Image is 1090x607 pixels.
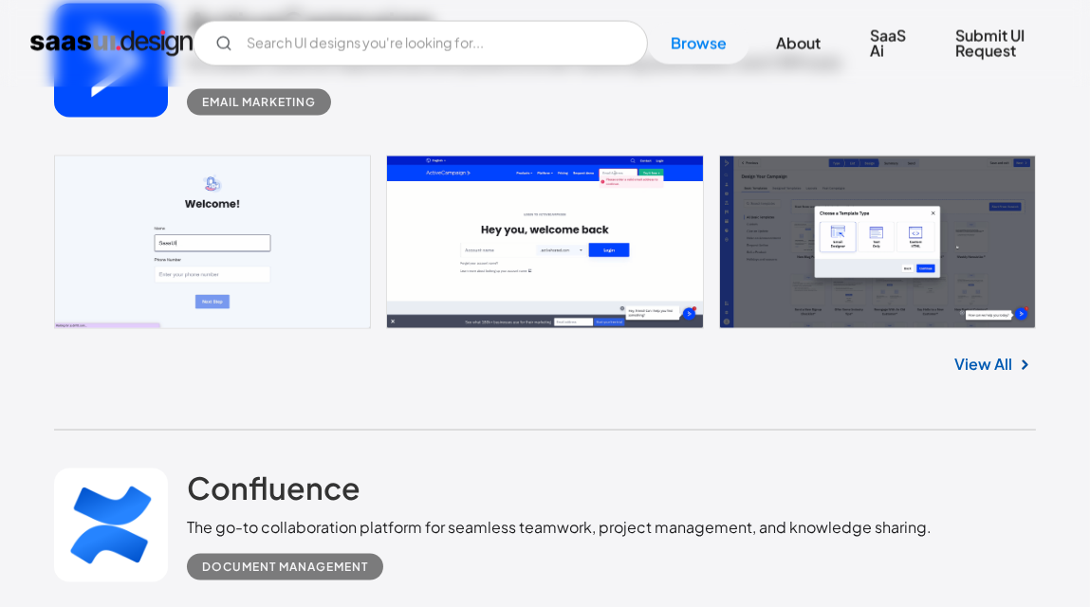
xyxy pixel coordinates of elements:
a: SaaS Ai [847,15,929,72]
div: Document Management [202,556,368,579]
a: About [753,23,843,64]
a: Confluence [187,469,360,516]
form: Email Form [193,21,648,66]
a: Submit UI Request [933,15,1060,72]
input: Search UI designs you're looking for... [193,21,648,66]
div: The go-to collaboration platform for seamless teamwork, project management, and knowledge sharing. [187,516,932,539]
h2: Confluence [187,469,360,506]
div: Email Marketing [202,91,316,114]
a: home [30,28,193,59]
a: Browse [648,23,749,64]
a: View All [955,353,1013,376]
